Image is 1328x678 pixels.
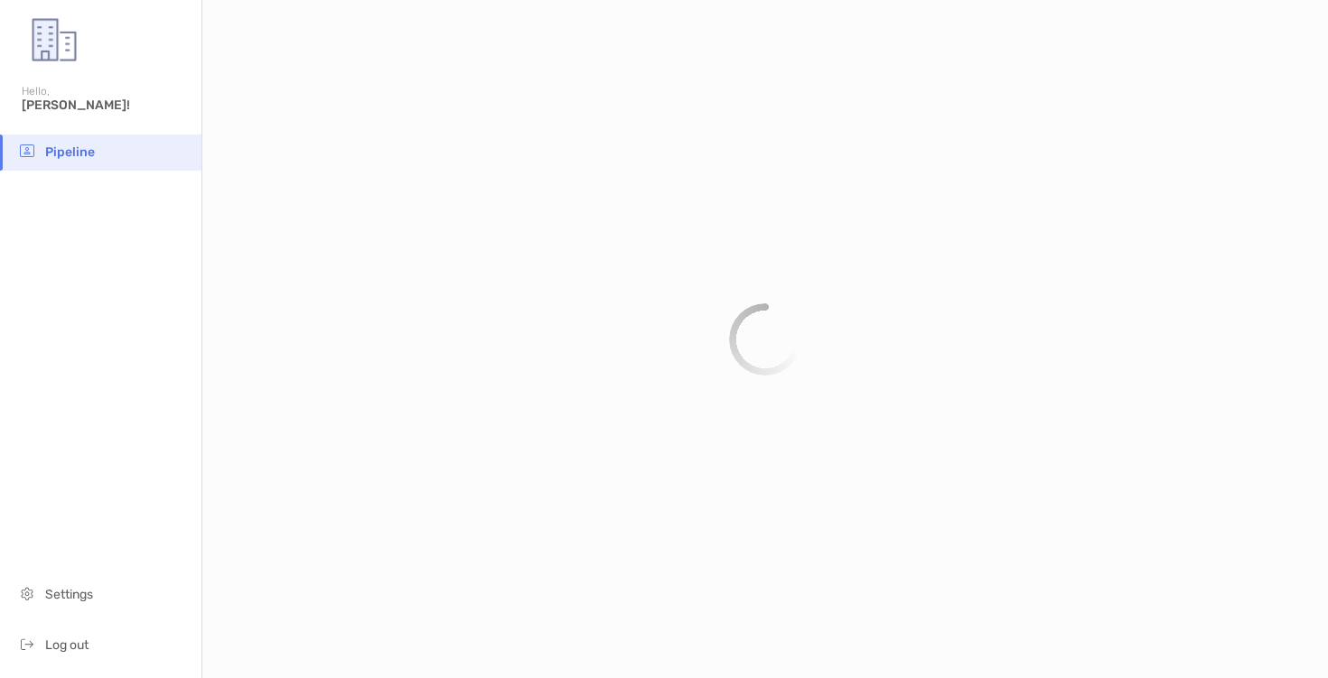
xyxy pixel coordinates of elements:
[16,140,38,162] img: pipeline icon
[45,144,95,160] span: Pipeline
[45,587,93,602] span: Settings
[45,637,89,653] span: Log out
[22,98,191,113] span: [PERSON_NAME]!
[16,633,38,655] img: logout icon
[22,7,87,72] img: Zoe Logo
[16,582,38,604] img: settings icon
